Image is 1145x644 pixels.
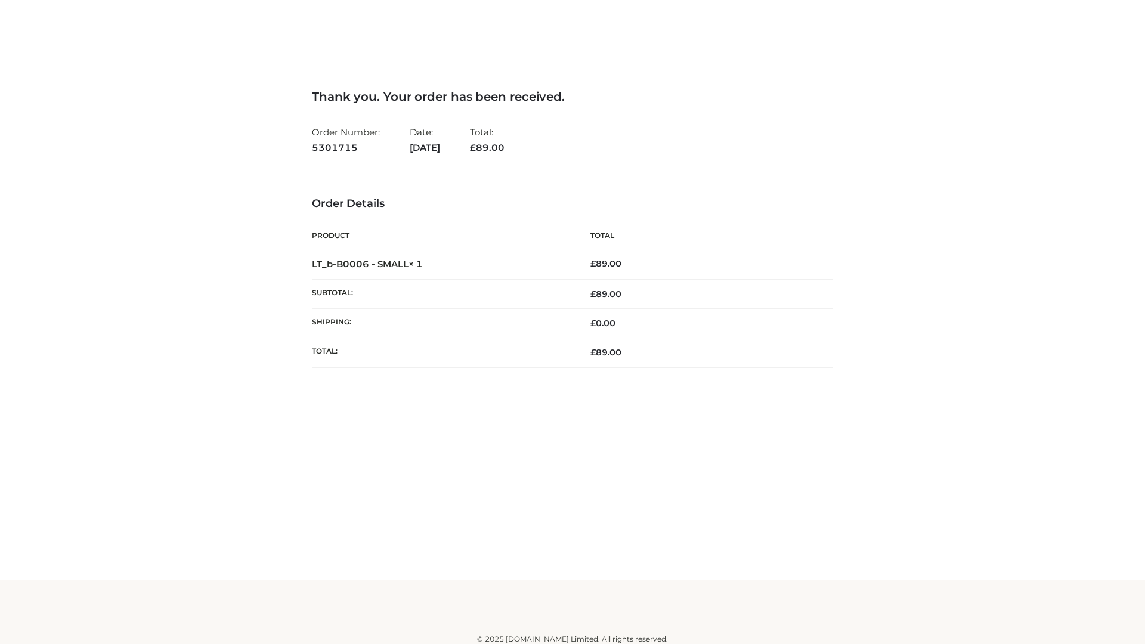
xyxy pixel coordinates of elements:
[312,338,572,367] th: Total:
[590,258,621,269] bdi: 89.00
[312,258,423,270] strong: LT_b-B0006 - SMALL
[470,122,505,158] li: Total:
[590,347,621,358] span: 89.00
[470,142,476,153] span: £
[312,222,572,249] th: Product
[590,289,596,299] span: £
[410,140,440,156] strong: [DATE]
[590,318,596,329] span: £
[590,318,615,329] bdi: 0.00
[470,142,505,153] span: 89.00
[312,140,380,156] strong: 5301715
[410,122,440,158] li: Date:
[590,347,596,358] span: £
[590,258,596,269] span: £
[312,197,833,210] h3: Order Details
[572,222,833,249] th: Total
[409,258,423,270] strong: × 1
[312,89,833,104] h3: Thank you. Your order has been received.
[590,289,621,299] span: 89.00
[312,309,572,338] th: Shipping:
[312,122,380,158] li: Order Number:
[312,279,572,308] th: Subtotal:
